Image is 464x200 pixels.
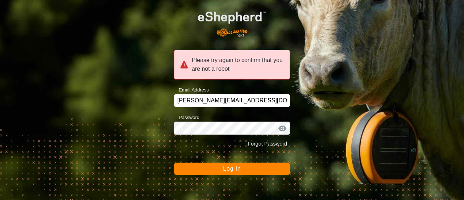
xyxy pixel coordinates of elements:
label: Email Address [174,86,209,94]
div: Please try again to confirm that you are not a robot [174,50,290,79]
button: Log In [174,163,290,175]
label: Password [174,114,199,121]
a: Forgot Password [248,141,287,147]
img: E-shepherd Logo [186,2,278,41]
span: Log In [223,166,241,172]
input: Email Address [174,94,290,107]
